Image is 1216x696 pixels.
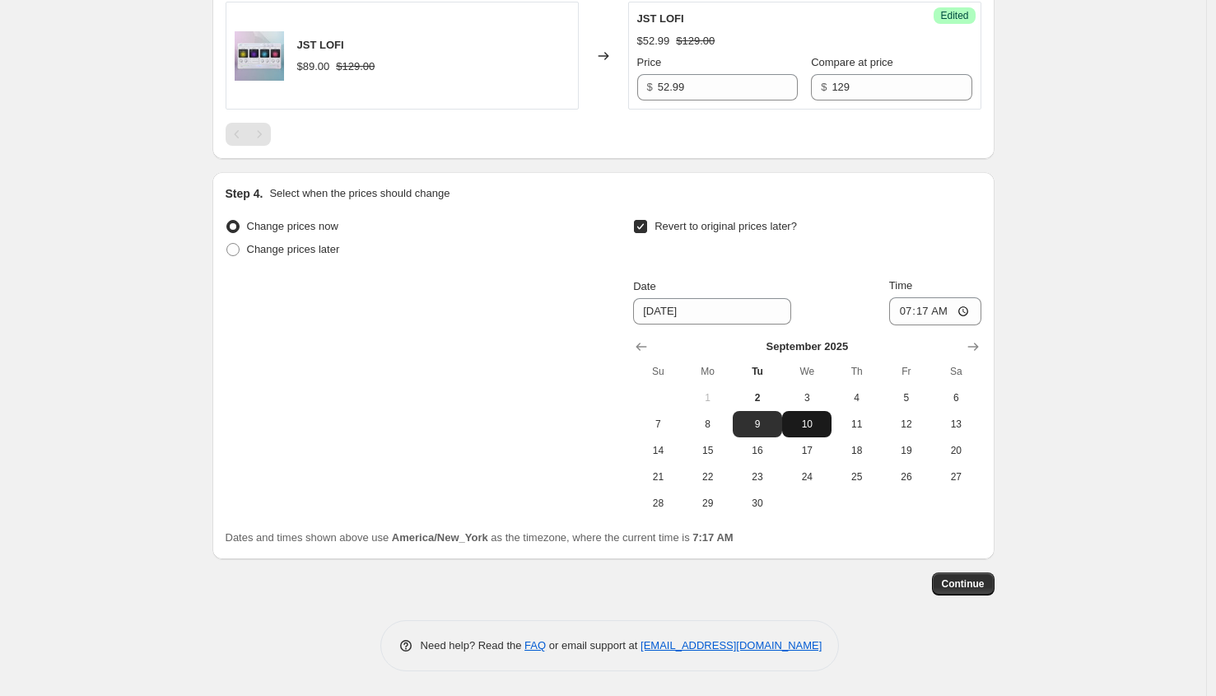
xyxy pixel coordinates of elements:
span: 24 [789,470,825,483]
button: Show next month, October 2025 [962,335,985,358]
nav: Pagination [226,123,271,146]
span: Fr [888,365,925,378]
th: Friday [882,358,931,385]
button: Tuesday September 16 2025 [733,437,782,464]
span: 18 [838,444,874,457]
span: $ [821,81,827,93]
span: 28 [640,497,676,510]
span: 30 [739,497,776,510]
span: We [789,365,825,378]
b: 7:17 AM [692,531,733,544]
span: 26 [888,470,925,483]
p: Select when the prices should change [269,185,450,202]
span: Tu [739,365,776,378]
span: 21 [640,470,676,483]
span: Price [637,56,662,68]
img: JSTLOFI-StoreCard_80x.jpg [235,31,284,81]
span: Revert to original prices later? [655,220,797,232]
span: Change prices later [247,243,340,255]
span: 10 [789,418,825,431]
button: Saturday September 27 2025 [931,464,981,490]
button: Friday September 5 2025 [882,385,931,411]
span: 16 [739,444,776,457]
button: Friday September 12 2025 [882,411,931,437]
span: 22 [690,470,726,483]
button: Tuesday September 30 2025 [733,490,782,516]
span: Continue [942,577,985,591]
button: Tuesday September 9 2025 [733,411,782,437]
button: Saturday September 13 2025 [931,411,981,437]
span: JST LOFI [297,39,344,51]
th: Tuesday [733,358,782,385]
button: Thursday September 11 2025 [832,411,881,437]
button: Sunday September 28 2025 [633,490,683,516]
button: Monday September 8 2025 [683,411,733,437]
span: $89.00 [297,60,330,72]
span: 6 [938,391,974,404]
span: Compare at price [811,56,893,68]
button: Thursday September 4 2025 [832,385,881,411]
a: FAQ [524,639,546,652]
span: Edited [940,9,968,22]
span: 15 [690,444,726,457]
button: Saturday September 6 2025 [931,385,981,411]
button: Monday September 15 2025 [683,437,733,464]
h2: Step 4. [226,185,263,202]
span: $129.00 [336,60,375,72]
span: 13 [938,418,974,431]
span: Su [640,365,676,378]
span: Sa [938,365,974,378]
span: or email support at [546,639,641,652]
span: $129.00 [676,35,715,47]
button: Sunday September 7 2025 [633,411,683,437]
span: $52.99 [637,35,670,47]
span: 3 [789,391,825,404]
span: Dates and times shown above use as the timezone, where the current time is [226,531,734,544]
th: Monday [683,358,733,385]
th: Wednesday [782,358,832,385]
th: Sunday [633,358,683,385]
button: Friday September 26 2025 [882,464,931,490]
span: 23 [739,470,776,483]
span: 4 [838,391,874,404]
span: $ [647,81,653,93]
button: Thursday September 25 2025 [832,464,881,490]
span: JST LOFI [637,12,684,25]
span: 17 [789,444,825,457]
button: Wednesday September 3 2025 [782,385,832,411]
span: 20 [938,444,974,457]
button: Today Tuesday September 2 2025 [733,385,782,411]
span: Mo [690,365,726,378]
button: Show previous month, August 2025 [630,335,653,358]
span: Date [633,280,655,292]
button: Saturday September 20 2025 [931,437,981,464]
span: 14 [640,444,676,457]
span: 27 [938,470,974,483]
button: Monday September 22 2025 [683,464,733,490]
button: Wednesday September 17 2025 [782,437,832,464]
span: 11 [838,418,874,431]
button: Sunday September 21 2025 [633,464,683,490]
button: Wednesday September 10 2025 [782,411,832,437]
th: Saturday [931,358,981,385]
span: Need help? Read the [421,639,525,652]
button: Sunday September 14 2025 [633,437,683,464]
a: [EMAIL_ADDRESS][DOMAIN_NAME] [641,639,822,652]
span: 9 [739,418,776,431]
span: 29 [690,497,726,510]
span: 1 [690,391,726,404]
span: 12 [888,418,925,431]
button: Monday September 1 2025 [683,385,733,411]
button: Tuesday September 23 2025 [733,464,782,490]
button: Continue [932,572,995,596]
span: 5 [888,391,925,404]
span: Th [838,365,874,378]
th: Thursday [832,358,881,385]
span: 8 [690,418,726,431]
span: Time [889,279,912,292]
input: 12:00 [889,297,981,325]
b: America/New_York [392,531,488,544]
button: Monday September 29 2025 [683,490,733,516]
span: 2 [739,391,776,404]
span: 7 [640,418,676,431]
